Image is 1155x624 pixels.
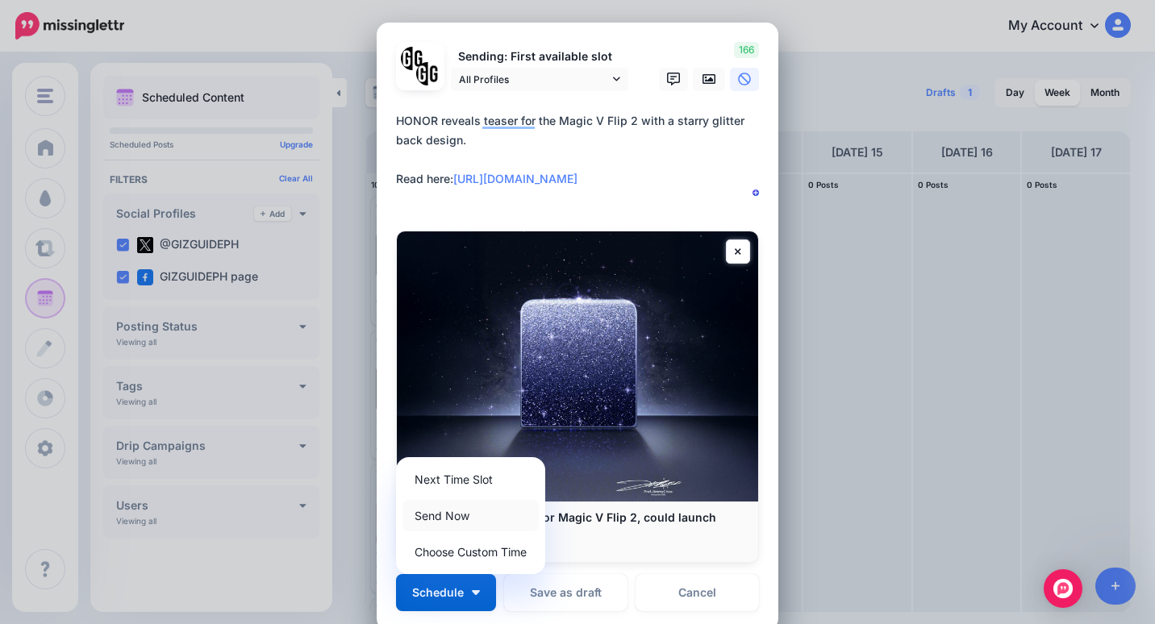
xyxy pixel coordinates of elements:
[451,48,628,66] p: Sending: First available slot
[472,590,480,595] img: arrow-down-white.png
[636,574,759,611] a: Cancel
[402,500,539,531] a: Send Now
[459,71,609,88] span: All Profiles
[396,111,767,208] textarea: To enrich screen reader interactions, please activate Accessibility in Grammarly extension settings
[412,587,464,598] span: Schedule
[451,68,628,91] a: All Profiles
[1044,569,1082,608] div: Open Intercom Messenger
[396,574,496,611] button: Schedule
[396,111,767,189] div: HONOR reveals teaser for the Magic V Flip 2 with a starry glitter back design. Read here:
[397,231,758,501] img: HONOR drops teasers for Magic V Flip 2, could launch later this month
[504,574,628,611] button: Save as draft
[413,539,742,554] p: [DOMAIN_NAME]
[402,536,539,568] a: Choose Custom Time
[402,464,539,495] a: Next Time Slot
[734,42,759,58] span: 166
[413,510,716,539] b: HONOR drops teasers for Magic V Flip 2, could launch later this month
[416,62,440,85] img: JT5sWCfR-79925.png
[396,457,545,574] div: Schedule
[401,47,424,70] img: 353459792_649996473822713_4483302954317148903_n-bsa138318.png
